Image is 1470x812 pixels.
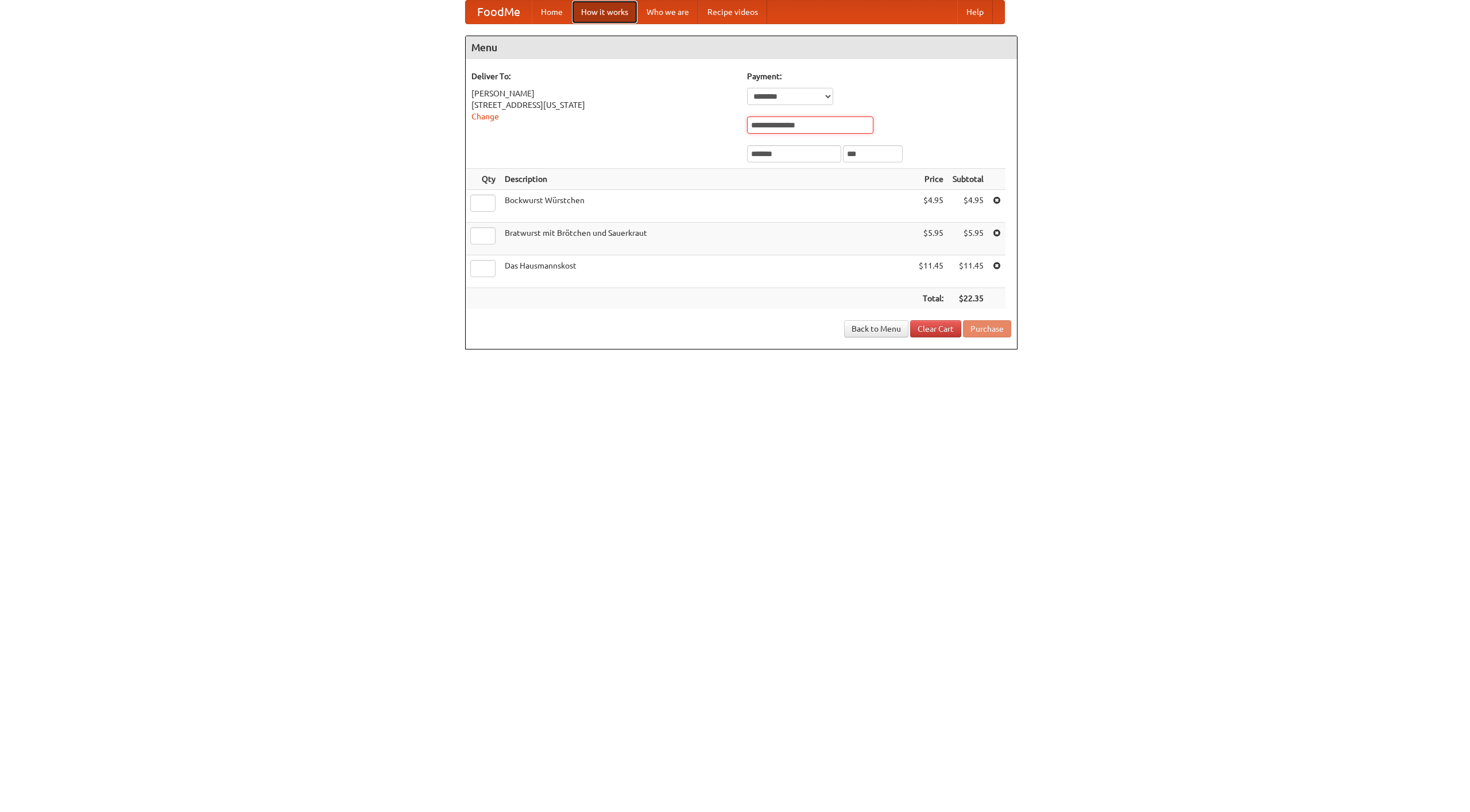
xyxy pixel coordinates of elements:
[698,1,767,24] a: Recipe videos
[500,255,914,288] td: Das Hausmannskost
[471,88,736,99] div: [PERSON_NAME]
[948,169,988,190] th: Subtotal
[500,190,914,223] td: Bockwurst Würstchen
[532,1,572,24] a: Home
[471,99,736,111] div: [STREET_ADDRESS][US_STATE]
[910,320,961,337] a: Clear Cart
[914,223,948,255] td: $5.95
[747,71,1011,82] h5: Payment:
[466,36,1017,59] h4: Menu
[914,169,948,190] th: Price
[844,320,908,337] a: Back to Menu
[637,1,698,24] a: Who we are
[471,112,499,121] a: Change
[466,169,500,190] th: Qty
[914,190,948,223] td: $4.95
[948,288,988,309] th: $22.35
[500,169,914,190] th: Description
[914,255,948,288] td: $11.45
[948,255,988,288] td: $11.45
[466,1,532,24] a: FoodMe
[914,288,948,309] th: Total:
[572,1,637,24] a: How it works
[471,71,736,82] h5: Deliver To:
[948,223,988,255] td: $5.95
[500,223,914,255] td: Bratwurst mit Brötchen und Sauerkraut
[957,1,993,24] a: Help
[948,190,988,223] td: $4.95
[963,320,1011,337] button: Purchase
